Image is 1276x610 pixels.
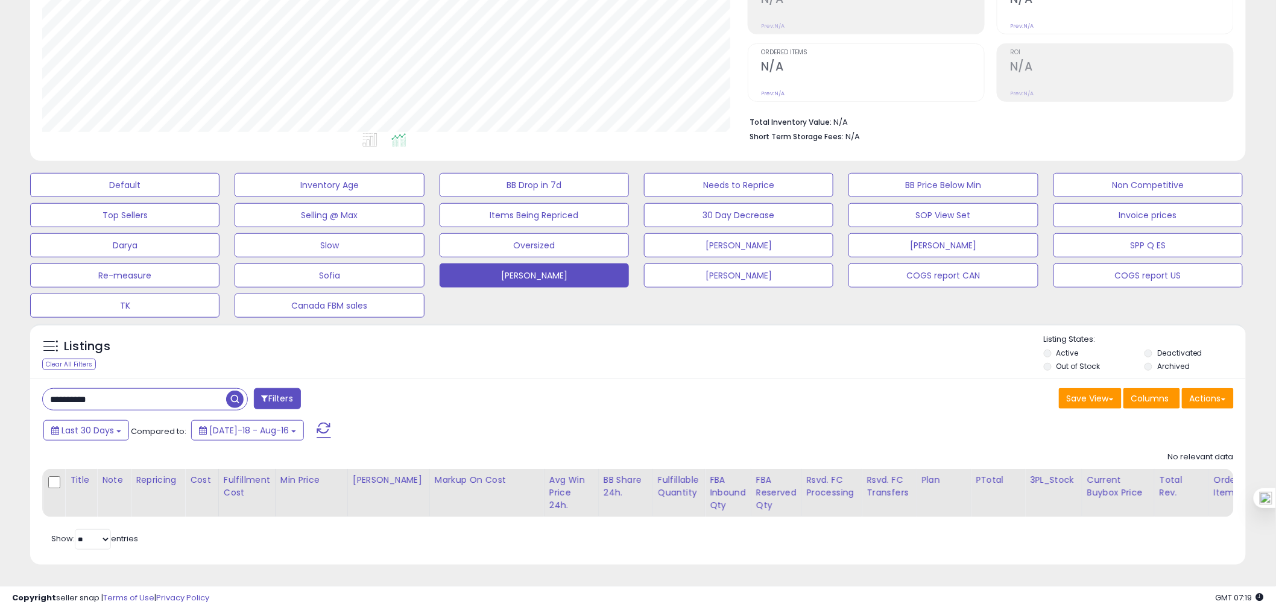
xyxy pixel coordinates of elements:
[845,131,860,142] span: N/A
[1053,203,1243,227] button: Invoice prices
[1182,388,1234,409] button: Actions
[658,474,700,499] div: Fulfillable Quantity
[976,474,1020,486] div: PTotal
[102,474,125,486] div: Note
[1131,392,1169,404] span: Columns
[43,420,129,441] button: Last 30 Days
[131,426,186,437] span: Compared to:
[440,263,629,288] button: [PERSON_NAME]
[761,22,785,30] small: Prev: N/A
[807,474,857,499] div: Rsvd. FC Processing
[1053,233,1243,257] button: SPP Q ES
[30,203,220,227] button: Top Sellers
[1010,22,1034,30] small: Prev: N/A
[644,203,833,227] button: 30 Day Decrease
[1010,49,1233,56] span: ROI
[848,233,1038,257] button: [PERSON_NAME]
[156,592,209,603] a: Privacy Policy
[235,294,424,318] button: Canada FBM sales
[1087,474,1149,499] div: Current Buybox Price
[710,474,746,512] div: FBA inbound Qty
[1025,469,1082,517] th: CSV column name: cust_attr_3_3PL_Stock
[761,49,984,56] span: Ordered Items
[644,233,833,257] button: [PERSON_NAME]
[136,474,180,486] div: Repricing
[429,469,544,517] th: The percentage added to the cost of goods (COGS) that forms the calculator for Min & Max prices.
[1053,173,1243,197] button: Non Competitive
[549,474,593,512] div: Avg Win Price 24h.
[235,173,424,197] button: Inventory Age
[280,474,343,486] div: Min Price
[644,173,833,197] button: Needs to Reprice
[1123,388,1180,409] button: Columns
[440,203,629,227] button: Items Being Repriced
[1056,361,1101,371] label: Out of Stock
[209,424,289,436] span: [DATE]-18 - Aug-16
[1214,474,1258,499] div: Ordered Items
[971,469,1025,517] th: CSV column name: cust_attr_1_PTotal
[644,263,833,288] button: [PERSON_NAME]
[1044,334,1246,345] p: Listing States:
[1010,90,1034,97] small: Prev: N/A
[435,474,539,486] div: Markup on Cost
[30,263,220,288] button: Re-measure
[42,359,96,370] div: Clear All Filters
[1056,348,1079,358] label: Active
[12,592,56,603] strong: Copyright
[190,474,213,486] div: Cost
[750,117,832,127] b: Total Inventory Value:
[848,173,1038,197] button: BB Price Below Min
[1168,451,1234,463] div: No relevant data
[750,114,1225,128] li: N/A
[1160,474,1204,499] div: Total Rev.
[235,203,424,227] button: Selling @ Max
[1059,388,1122,409] button: Save View
[750,131,844,142] b: Short Term Storage Fees:
[51,533,138,544] span: Show: entries
[1030,474,1077,486] div: 3PL_Stock
[30,233,220,257] button: Darya
[70,474,92,486] div: Title
[604,474,648,499] div: BB Share 24h.
[224,474,270,499] div: Fulfillment Cost
[1157,361,1190,371] label: Archived
[62,424,114,436] span: Last 30 Days
[353,474,425,486] div: [PERSON_NAME]
[848,203,1038,227] button: SOP View Set
[235,263,424,288] button: Sofia
[254,388,301,409] button: Filters
[440,233,629,257] button: Oversized
[1010,60,1233,76] h2: N/A
[30,294,220,318] button: TK
[1053,263,1243,288] button: COGS report US
[103,592,154,603] a: Terms of Use
[867,474,911,499] div: Rsvd. FC Transfers
[761,60,984,76] h2: N/A
[235,233,424,257] button: Slow
[1260,492,1272,505] img: one_i.png
[761,90,785,97] small: Prev: N/A
[64,338,110,355] h5: Listings
[1157,348,1202,358] label: Deactivated
[756,474,797,512] div: FBA Reserved Qty
[440,173,629,197] button: BB Drop in 7d
[30,173,220,197] button: Default
[917,469,971,517] th: CSV column name: cust_attr_5_Plan
[191,420,304,441] button: [DATE]-18 - Aug-16
[12,593,209,604] div: seller snap | |
[921,474,965,486] div: Plan
[848,263,1038,288] button: COGS report CAN
[1216,592,1264,603] span: 2025-09-16 07:19 GMT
